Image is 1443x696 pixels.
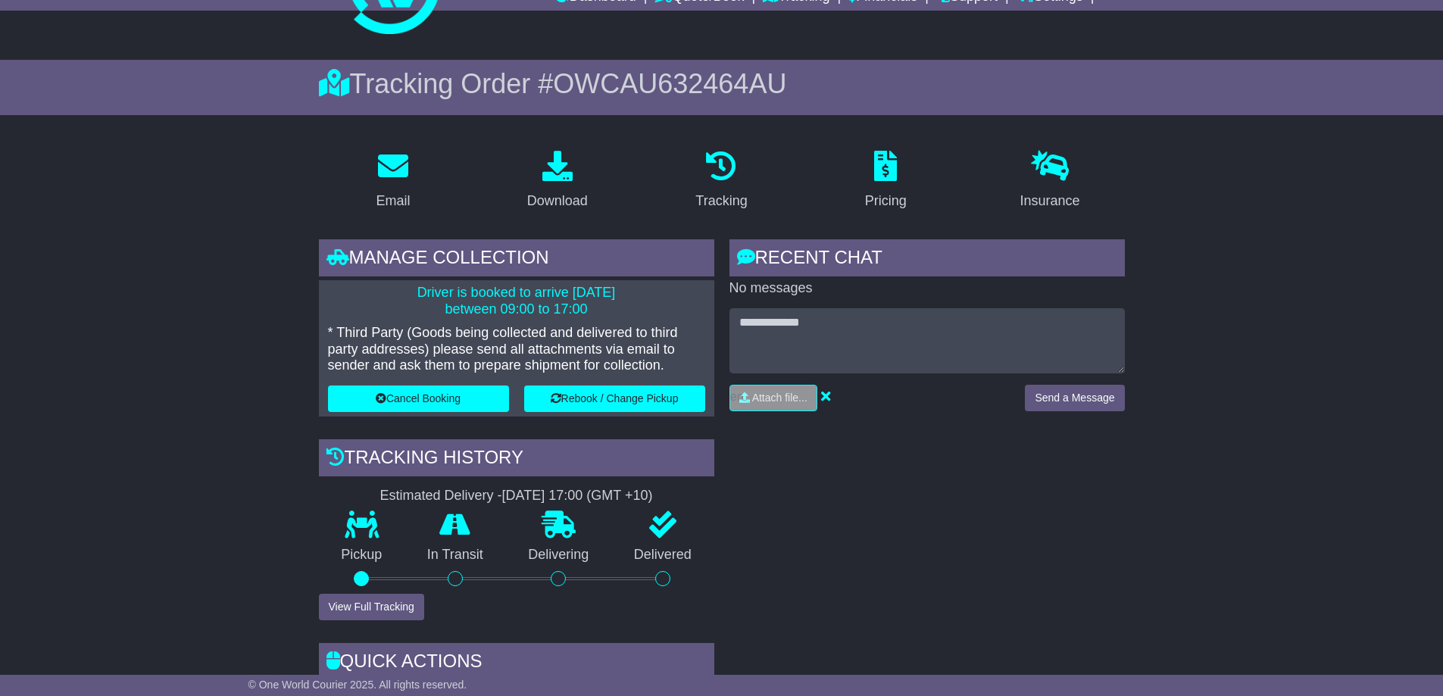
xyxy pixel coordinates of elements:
[553,68,786,99] span: OWCAU632464AU
[404,547,506,563] p: In Transit
[611,547,714,563] p: Delivered
[319,239,714,280] div: Manage collection
[502,488,653,504] div: [DATE] 17:00 (GMT +10)
[527,191,588,211] div: Download
[376,191,410,211] div: Email
[695,191,747,211] div: Tracking
[319,643,714,684] div: Quick Actions
[328,325,705,374] p: * Third Party (Goods being collected and delivered to third party addresses) please send all atta...
[855,145,917,217] a: Pricing
[506,547,612,563] p: Delivering
[1020,191,1080,211] div: Insurance
[524,385,705,412] button: Rebook / Change Pickup
[729,280,1125,297] p: No messages
[319,547,405,563] p: Pickup
[865,191,907,211] div: Pricing
[319,439,714,480] div: Tracking history
[319,67,1125,100] div: Tracking Order #
[319,594,424,620] button: View Full Tracking
[1010,145,1090,217] a: Insurance
[1025,385,1124,411] button: Send a Message
[319,488,714,504] div: Estimated Delivery -
[328,285,705,317] p: Driver is booked to arrive [DATE] between 09:00 to 17:00
[328,385,509,412] button: Cancel Booking
[517,145,598,217] a: Download
[729,239,1125,280] div: RECENT CHAT
[366,145,420,217] a: Email
[686,145,757,217] a: Tracking
[248,679,467,691] span: © One World Courier 2025. All rights reserved.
